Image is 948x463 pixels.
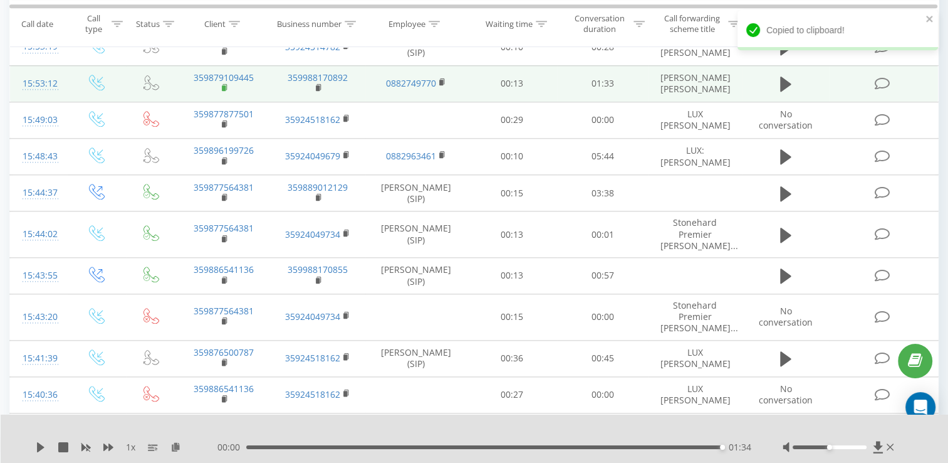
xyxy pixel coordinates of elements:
td: 00:15 [467,294,558,341]
td: 00:29 [467,102,558,138]
div: 15:43:55 [23,263,55,288]
td: 00:13 [467,413,558,450]
button: close [925,14,934,26]
div: 15:49:03 [23,108,55,132]
td: [PERSON_NAME] (SIP) [365,257,467,294]
span: 1 x [126,441,135,454]
td: LUX: [PERSON_NAME] [648,138,742,174]
div: Call type [79,13,108,35]
td: 00:00 [557,102,648,138]
td: 03:38 [557,175,648,211]
a: 35924518162 [285,114,340,125]
div: Status [136,18,160,29]
a: 359988170855 [288,263,348,275]
a: 359877564381 [194,222,254,234]
div: 15:44:02 [23,222,55,247]
a: 35924049734 [285,311,340,322]
a: 35924518162 [285,352,340,364]
a: 359877877501 [194,108,254,120]
div: Call forwarding scheme title [659,13,725,35]
td: 00:13 [467,65,558,102]
div: 15:41:39 [23,346,55,371]
div: Copied to clipboard! [737,10,938,50]
div: Employee [388,18,425,29]
div: 15:40:36 [23,383,55,407]
td: [PERSON_NAME] (SIP) [365,211,467,258]
div: 15:48:43 [23,144,55,169]
td: 00:00 [557,376,648,413]
a: 35924518162 [285,388,340,400]
a: 35924514782 [285,41,340,53]
td: SUP [PERSON_NAME] [648,413,742,450]
span: No conversation [759,305,813,328]
td: LUX [PERSON_NAME] [648,376,742,413]
td: 01:33 [557,65,648,102]
a: 359877564381 [194,181,254,193]
td: 00:15 [467,175,558,211]
a: 359988170892 [288,72,348,83]
td: 00:36 [467,340,558,376]
div: Accessibility label [720,445,725,450]
td: LUX [PERSON_NAME] [648,340,742,376]
div: Conversation duration [568,13,630,35]
a: 35924049734 [285,228,340,240]
div: 15:53:12 [23,72,55,96]
span: Stonehard Premier [PERSON_NAME]... [660,216,738,251]
td: 00:00 [557,294,648,341]
div: Call date [21,18,53,29]
div: Accessibility label [827,445,832,450]
a: 0882749770 [386,77,436,89]
a: 359889012129 [288,181,348,193]
td: [PERSON_NAME] (SIP) [365,175,467,211]
span: No conversation [759,383,813,406]
div: Client [204,18,226,29]
td: [PERSON_NAME] [PERSON_NAME] [648,65,742,102]
td: 00:27 [467,376,558,413]
td: 00:13 [467,211,558,258]
a: 359886541136 [194,263,254,275]
a: 359896199726 [194,144,254,156]
td: 00:45 [557,340,648,376]
div: 15:43:20 [23,305,55,329]
a: 359876500787 [194,346,254,358]
div: 15:44:37 [23,181,55,205]
span: 01:34 [729,441,751,454]
td: 00:01 [557,211,648,258]
td: LUX [PERSON_NAME] [648,102,742,138]
a: 359886541136 [194,383,254,395]
div: Business number [277,18,341,29]
div: Waiting time [486,18,533,29]
div: Open Intercom Messenger [905,392,935,422]
a: 0882963461 [386,150,436,162]
a: 359879109445 [194,72,254,83]
td: 05:13 [557,413,648,450]
td: [PERSON_NAME] (SIP) [365,340,467,376]
td: 00:13 [467,257,558,294]
td: 00:57 [557,257,648,294]
span: 00:00 [217,441,246,454]
td: 00:10 [467,138,558,174]
a: 35924049679 [285,150,340,162]
span: No conversation [759,108,813,131]
a: 359877564381 [194,305,254,317]
span: Stonehard Premier [PERSON_NAME]... [660,299,738,334]
td: 05:44 [557,138,648,174]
